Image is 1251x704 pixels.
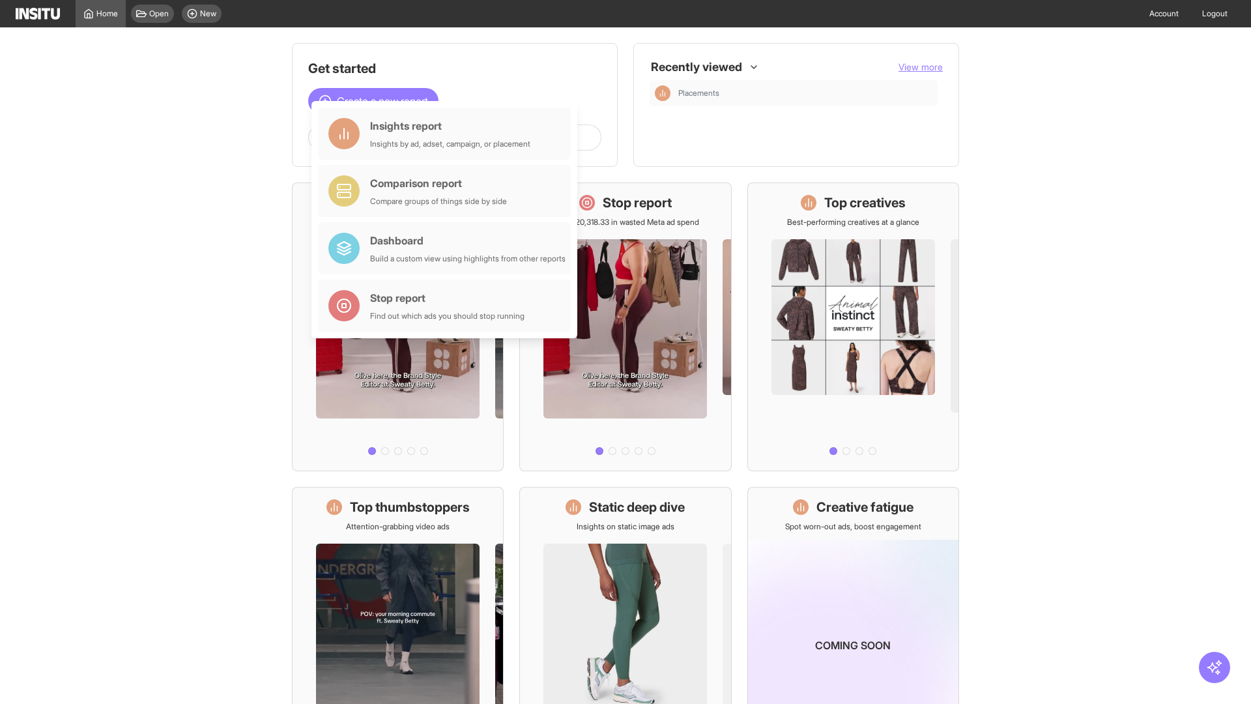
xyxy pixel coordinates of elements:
[16,8,60,20] img: Logo
[370,175,507,191] div: Comparison report
[577,521,674,532] p: Insights on static image ads
[292,183,504,471] a: What's live nowSee all active ads instantly
[678,88,932,98] span: Placements
[678,88,719,98] span: Placements
[519,183,731,471] a: Stop reportSave £20,318.33 in wasted Meta ad spend
[96,8,118,19] span: Home
[899,61,943,72] span: View more
[149,8,169,19] span: Open
[899,61,943,74] button: View more
[308,59,601,78] h1: Get started
[787,217,919,227] p: Best-performing creatives at a glance
[370,311,525,321] div: Find out which ads you should stop running
[337,93,428,109] span: Create a new report
[370,290,525,306] div: Stop report
[370,118,530,134] div: Insights report
[346,521,450,532] p: Attention-grabbing video ads
[370,233,566,248] div: Dashboard
[370,254,566,264] div: Build a custom view using highlights from other reports
[747,183,959,471] a: Top creativesBest-performing creatives at a glance
[308,88,439,114] button: Create a new report
[200,8,216,19] span: New
[589,498,685,516] h1: Static deep dive
[824,194,906,212] h1: Top creatives
[370,139,530,149] div: Insights by ad, adset, campaign, or placement
[552,217,699,227] p: Save £20,318.33 in wasted Meta ad spend
[370,196,507,207] div: Compare groups of things side by side
[603,194,672,212] h1: Stop report
[655,85,670,101] div: Insights
[350,498,470,516] h1: Top thumbstoppers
